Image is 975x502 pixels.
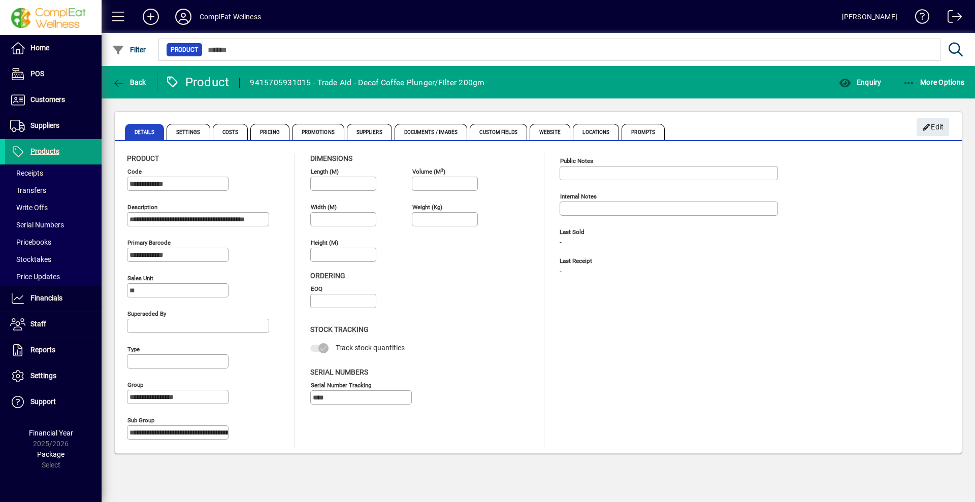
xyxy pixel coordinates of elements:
span: Financials [30,294,62,302]
span: Back [112,78,146,86]
mat-label: Primary barcode [127,239,171,246]
a: Serial Numbers [5,216,102,233]
span: Write Offs [10,204,48,212]
button: More Options [900,73,967,91]
span: Customers [30,95,65,104]
a: Financials [5,286,102,311]
mat-label: Volume (m ) [412,168,445,175]
span: Support [30,397,56,406]
span: Locations [573,124,619,140]
span: Enquiry [839,78,881,86]
div: Product [165,74,230,90]
a: Support [5,389,102,415]
span: Track stock quantities [336,344,405,352]
mat-label: Sub group [127,417,154,424]
span: Last Sold [560,229,712,236]
span: Stock Tracking [310,325,369,333]
a: Suppliers [5,113,102,139]
a: Logout [940,2,962,35]
span: Costs [213,124,248,140]
span: Custom Fields [470,124,527,140]
span: Package [37,450,64,458]
sup: 3 [441,167,443,172]
a: POS [5,61,102,87]
span: Serial Numbers [310,368,368,376]
span: Transfers [10,186,46,194]
app-page-header-button: Back [102,73,157,91]
a: Knowledge Base [907,2,930,35]
span: Financial Year [29,429,73,437]
mat-label: Height (m) [311,239,338,246]
a: Home [5,36,102,61]
span: - [560,268,562,276]
span: Dimensions [310,154,352,162]
span: Last Receipt [560,258,712,264]
span: Edit [922,119,944,136]
span: Ordering [310,272,345,280]
a: Price Updates [5,268,102,285]
mat-label: Width (m) [311,204,337,211]
span: Receipts [10,169,43,177]
span: Product [127,154,159,162]
mat-label: Weight (Kg) [412,204,442,211]
a: Staff [5,312,102,337]
div: 9415705931015 - Trade Aid - Decaf Coffee Plunger/Filter 200gm [250,75,484,91]
a: Write Offs [5,199,102,216]
span: Settings [167,124,210,140]
span: Product [171,45,198,55]
mat-label: Length (m) [311,168,339,175]
mat-label: Description [127,204,157,211]
span: Reports [30,346,55,354]
span: Price Updates [10,273,60,281]
span: More Options [903,78,965,86]
span: Staff [30,320,46,328]
span: Promotions [292,124,344,140]
button: Back [110,73,149,91]
button: Profile [167,8,200,26]
span: POS [30,70,44,78]
mat-label: Internal Notes [560,193,597,200]
span: Products [30,147,59,155]
a: Stocktakes [5,251,102,268]
span: Documents / Images [395,124,468,140]
button: Enquiry [836,73,884,91]
mat-label: Sales unit [127,275,153,282]
a: Receipts [5,164,102,182]
a: Transfers [5,182,102,199]
div: [PERSON_NAME] [842,9,897,25]
span: - [560,239,562,247]
span: Settings [30,372,56,380]
a: Reports [5,338,102,363]
a: Settings [5,363,102,389]
span: Serial Numbers [10,221,64,229]
span: Filter [112,46,146,54]
a: Pricebooks [5,233,102,251]
span: Details [125,124,164,140]
span: Stocktakes [10,255,51,263]
mat-label: EOQ [311,285,322,292]
mat-label: Superseded by [127,310,166,317]
a: Customers [5,87,102,113]
span: Prompts [622,124,665,140]
button: Filter [110,41,149,59]
span: Pricing [250,124,289,140]
span: Website [530,124,571,140]
button: Edit [917,118,949,136]
span: Suppliers [30,121,59,129]
div: ComplEat Wellness [200,9,261,25]
mat-label: Group [127,381,143,388]
mat-label: Serial Number tracking [311,381,371,388]
span: Pricebooks [10,238,51,246]
button: Add [135,8,167,26]
span: Suppliers [347,124,392,140]
span: Home [30,44,49,52]
mat-label: Type [127,346,140,353]
mat-label: Code [127,168,142,175]
mat-label: Public Notes [560,157,593,164]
